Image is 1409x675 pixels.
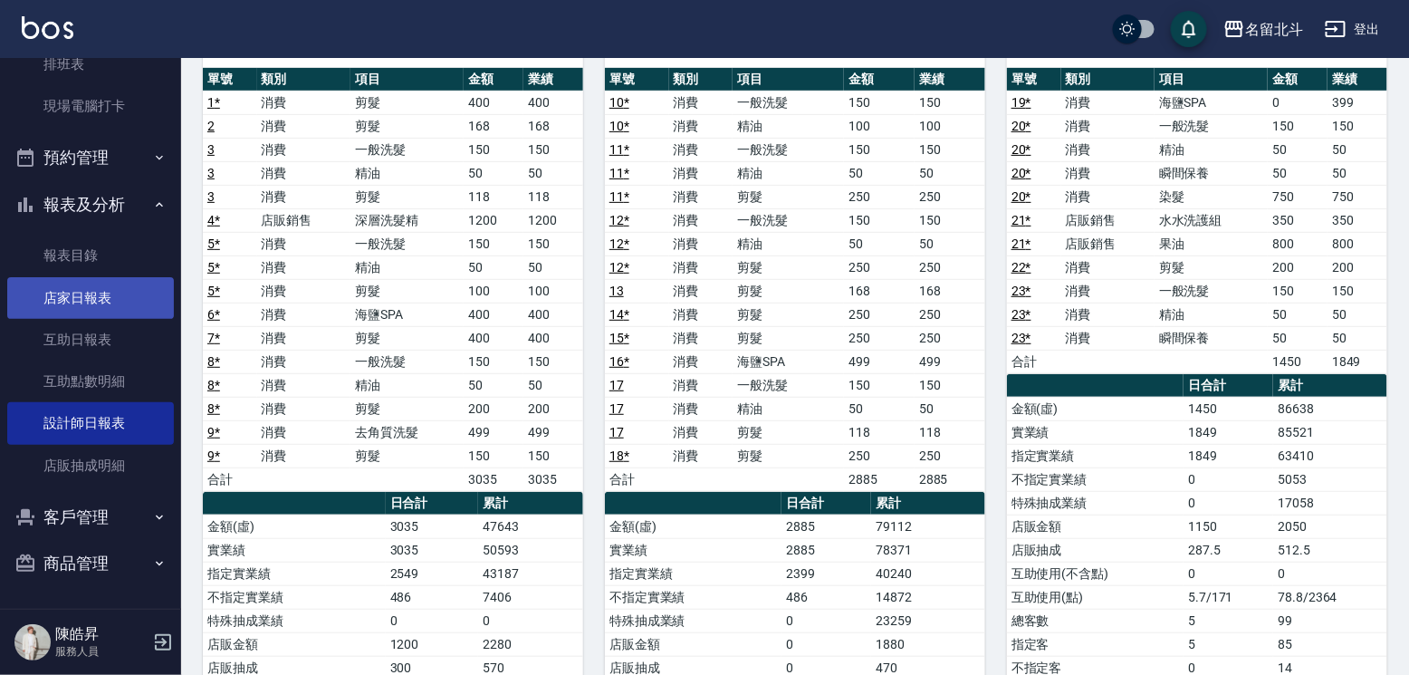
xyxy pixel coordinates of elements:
td: 3035 [386,538,478,562]
td: 剪髮 [733,444,844,468]
td: 79112 [871,515,985,538]
td: 1150 [1184,515,1273,538]
td: 150 [523,444,583,468]
th: 日合計 [1184,374,1273,398]
a: 3 [207,166,215,180]
td: 1849 [1184,420,1273,444]
td: 50 [1328,303,1387,326]
th: 項目 [733,68,844,92]
th: 日合計 [781,492,871,516]
td: 400 [464,91,523,114]
th: 單號 [1007,68,1061,92]
td: 消費 [257,138,350,161]
td: 43187 [478,562,583,585]
button: save [1171,11,1207,47]
button: 客戶管理 [7,494,174,541]
a: 報表目錄 [7,235,174,276]
td: 精油 [733,232,844,256]
td: 150 [464,138,523,161]
td: 剪髮 [350,326,464,350]
td: 1849 [1328,350,1387,373]
td: 消費 [669,232,733,256]
td: 150 [844,91,915,114]
td: 店販金額 [1007,515,1184,538]
td: 實業績 [1007,420,1184,444]
th: 金額 [1268,68,1328,92]
td: 實業績 [605,538,781,562]
th: 類別 [669,68,733,92]
button: 登出 [1318,13,1387,46]
div: 名留北斗 [1245,18,1303,41]
td: 200 [1328,256,1387,279]
td: 50 [1268,326,1328,350]
td: 512.5 [1273,538,1387,562]
td: 精油 [350,161,464,185]
td: 指定實業績 [203,562,386,585]
td: 150 [844,373,915,397]
td: 特殊抽成業績 [203,609,386,632]
td: 99 [1273,609,1387,632]
td: 消費 [1061,91,1155,114]
td: 海鹽SPA [1155,91,1268,114]
td: 2549 [386,562,478,585]
td: 0 [386,609,478,632]
button: 預約管理 [7,134,174,181]
td: 400 [464,303,523,326]
td: 1200 [523,208,583,232]
td: 499 [523,420,583,444]
td: 800 [1268,232,1328,256]
td: 200 [523,397,583,420]
a: 排班表 [7,43,174,85]
td: 50 [1328,326,1387,350]
td: 剪髮 [1155,256,1268,279]
td: 精油 [733,114,844,138]
td: 消費 [669,161,733,185]
td: 互助使用(點) [1007,585,1184,609]
td: 86638 [1273,397,1387,420]
td: 50 [1268,303,1328,326]
td: 50 [464,161,523,185]
th: 累計 [1273,374,1387,398]
table: a dense table [605,68,985,492]
td: 深層洗髮精 [350,208,464,232]
td: 剪髮 [733,256,844,279]
td: 50 [844,232,915,256]
td: 消費 [1061,279,1155,303]
td: 消費 [1061,161,1155,185]
td: 14872 [871,585,985,609]
td: 店販抽成 [1007,538,1184,562]
th: 業績 [1328,68,1387,92]
th: 業績 [915,68,985,92]
td: 精油 [350,373,464,397]
th: 項目 [1155,68,1268,92]
td: 50 [464,256,523,279]
td: 一般洗髮 [350,138,464,161]
a: 3 [207,189,215,204]
td: 剪髮 [350,185,464,208]
td: 2399 [781,562,871,585]
td: 店販銷售 [1061,232,1155,256]
td: 1200 [386,632,478,656]
th: 單號 [203,68,257,92]
th: 金額 [844,68,915,92]
td: 2280 [478,632,583,656]
td: 消費 [669,114,733,138]
td: 50 [915,397,985,420]
td: 40240 [871,562,985,585]
td: 150 [1328,114,1387,138]
td: 50 [844,397,915,420]
td: 168 [915,279,985,303]
td: 150 [1328,279,1387,303]
td: 指定實業績 [1007,444,1184,468]
td: 50 [915,161,985,185]
td: 400 [523,303,583,326]
td: 118 [464,185,523,208]
td: 150 [1268,279,1328,303]
td: 118 [844,420,915,444]
td: 消費 [1061,114,1155,138]
td: 剪髮 [350,91,464,114]
td: 實業績 [203,538,386,562]
td: 一般洗髮 [350,350,464,373]
td: 消費 [257,161,350,185]
td: 瞬間保養 [1155,161,1268,185]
